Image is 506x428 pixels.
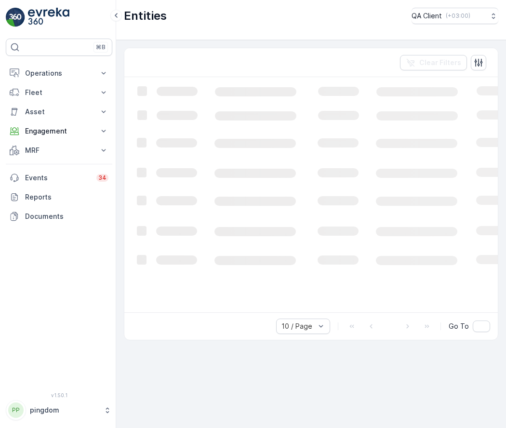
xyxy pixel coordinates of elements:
button: QA Client(+03:00) [412,8,498,24]
p: QA Client [412,11,442,21]
a: Events34 [6,168,112,187]
button: Operations [6,64,112,83]
button: Engagement [6,121,112,141]
img: logo [6,8,25,27]
p: pingdom [30,405,99,415]
button: Clear Filters [400,55,467,70]
a: Reports [6,187,112,207]
p: Entities [124,8,167,24]
button: Fleet [6,83,112,102]
p: ⌘B [96,43,106,51]
img: logo_light-DOdMpM7g.png [28,8,69,27]
span: v 1.50.1 [6,392,112,398]
p: Clear Filters [419,58,461,67]
p: MRF [25,146,93,155]
button: PPpingdom [6,400,112,420]
p: Events [25,173,91,183]
p: Documents [25,212,108,221]
div: PP [8,402,24,418]
p: ( +03:00 ) [446,12,470,20]
span: Go To [449,321,469,331]
p: Reports [25,192,108,202]
p: Fleet [25,88,93,97]
button: MRF [6,141,112,160]
a: Documents [6,207,112,226]
button: Asset [6,102,112,121]
p: Engagement [25,126,93,136]
p: 34 [98,174,107,182]
p: Operations [25,68,93,78]
p: Asset [25,107,93,117]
